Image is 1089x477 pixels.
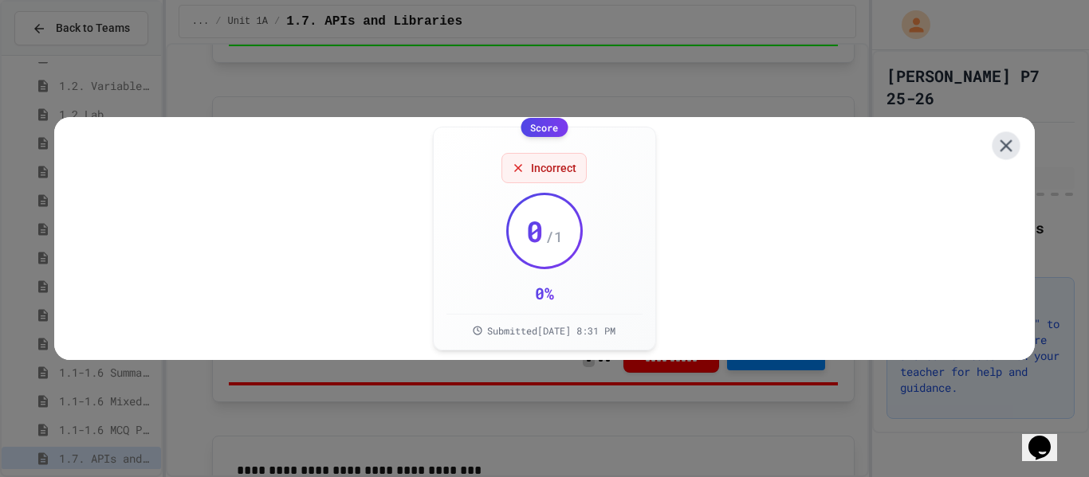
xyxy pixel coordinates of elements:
[545,225,563,248] span: / 1
[487,324,615,337] span: Submitted [DATE] 8:31 PM
[526,215,544,247] span: 0
[535,282,554,304] div: 0 %
[531,160,576,176] span: Incorrect
[1022,413,1073,461] iframe: chat widget
[521,118,568,137] div: Score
